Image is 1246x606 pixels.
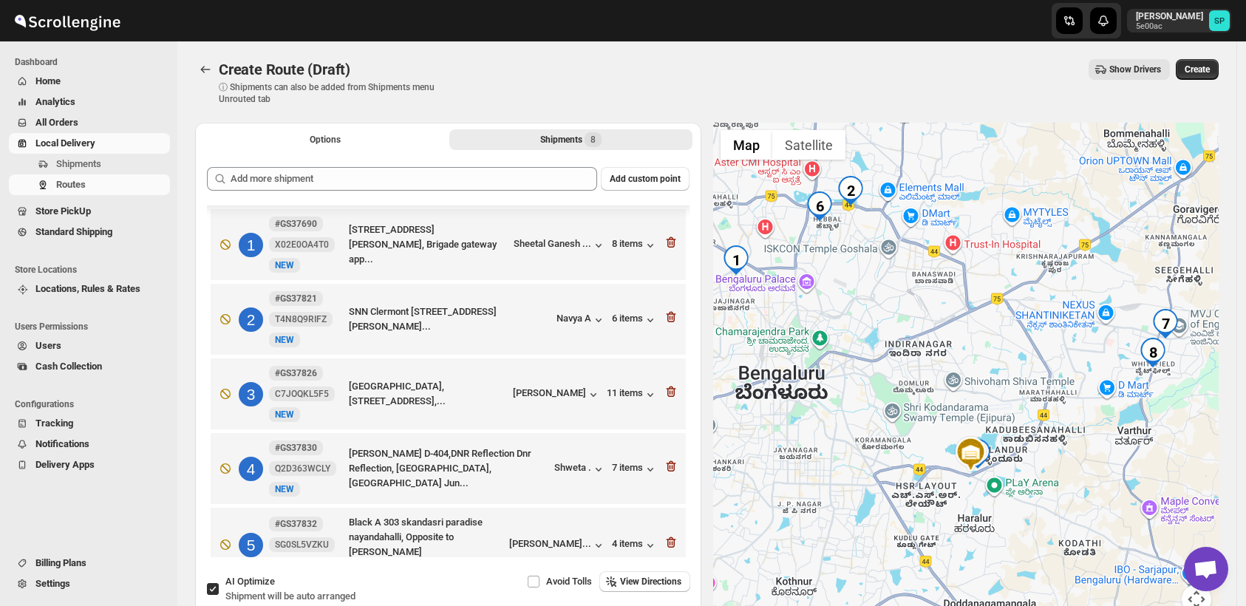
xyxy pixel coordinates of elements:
[9,553,170,573] button: Billing Plans
[275,539,329,551] span: SG0SL5VZKU
[1184,547,1228,591] div: Open chat
[514,238,606,253] button: Sheetal Ganesh ...
[15,56,170,68] span: Dashboard
[56,158,101,169] span: Shipments
[12,2,123,39] img: ScrollEngine
[275,484,294,494] span: NEW
[35,459,95,470] span: Delivery Apps
[349,304,551,334] div: SNN Clermont [STREET_ADDRESS][PERSON_NAME]...
[546,576,592,587] span: Avoid Tolls
[9,71,170,92] button: Home
[35,205,91,217] span: Store PickUp
[607,387,658,402] button: 11 items
[1176,59,1219,80] button: Create
[9,573,170,594] button: Settings
[275,409,294,420] span: NEW
[610,173,681,185] span: Add custom point
[721,130,772,160] button: Show street map
[35,438,89,449] span: Notifications
[9,434,170,454] button: Notifications
[1138,338,1168,367] div: 8
[239,307,263,332] div: 2
[9,413,170,434] button: Tracking
[612,462,658,477] button: 7 items
[275,463,330,474] span: Q2D363WCLY
[349,515,503,574] div: Black A 303 skandasri paradise nayandahalli, Opposite to [PERSON_NAME][GEOGRAPHIC_DATA]...
[1136,10,1203,22] p: [PERSON_NAME]
[1089,59,1170,80] button: Show Drivers
[612,238,658,253] button: 8 items
[56,179,86,190] span: Routes
[239,457,263,481] div: 4
[35,578,70,589] span: Settings
[15,321,170,333] span: Users Permissions
[275,519,317,529] b: #GS37832
[9,154,170,174] button: Shipments
[239,233,263,257] div: 1
[805,191,834,221] div: 6
[15,264,170,276] span: Store Locations
[35,96,75,107] span: Analytics
[275,443,317,453] b: #GS37830
[225,576,275,587] span: AI Optimize
[9,174,170,195] button: Routes
[540,132,602,147] div: Shipments
[231,167,597,191] input: Add more shipment
[275,368,317,378] b: #GS37826
[509,538,606,553] button: [PERSON_NAME]...
[225,590,355,602] span: Shipment will be auto arranged
[1209,10,1230,31] span: Sulakshana Pundle
[612,538,658,553] div: 4 items
[275,260,294,270] span: NEW
[35,226,112,237] span: Standard Shipping
[599,571,690,592] button: View Directions
[275,335,294,345] span: NEW
[310,134,341,146] span: Options
[35,75,61,86] span: Home
[275,239,329,251] span: X02E0OA4T0
[836,176,865,205] div: 2
[556,313,606,327] button: Navya A
[275,388,329,400] span: C7JOQKL5F5
[554,462,606,477] button: Shweta .
[1151,309,1180,338] div: 7
[35,340,61,351] span: Users
[349,446,548,491] div: [PERSON_NAME] D-404,DNR Reflection Dnr Reflection, [GEOGRAPHIC_DATA], [GEOGRAPHIC_DATA] Jun...
[601,167,690,191] button: Add custom point
[195,59,216,80] button: Routes
[35,418,73,429] span: Tracking
[204,129,446,150] button: All Route Options
[349,222,508,267] div: [STREET_ADDRESS][PERSON_NAME], Brigade gateway app...
[219,81,452,105] p: ⓘ Shipments can also be added from Shipments menu Unrouted tab
[9,454,170,475] button: Delivery Apps
[15,398,170,410] span: Configurations
[35,361,102,372] span: Cash Collection
[9,279,170,299] button: Locations, Rules & Rates
[35,137,95,149] span: Local Delivery
[1214,16,1225,26] text: SP
[349,379,507,409] div: [GEOGRAPHIC_DATA], [STREET_ADDRESS],...
[590,134,596,146] span: 8
[772,130,845,160] button: Show satellite imagery
[1127,9,1231,33] button: User menu
[9,92,170,112] button: Analytics
[275,313,327,325] span: T4N8Q9RIFZ
[9,356,170,377] button: Cash Collection
[35,557,86,568] span: Billing Plans
[1136,22,1203,31] p: 5e00ac
[9,112,170,133] button: All Orders
[513,387,601,402] button: [PERSON_NAME]
[963,439,993,469] div: 4
[509,538,591,549] div: [PERSON_NAME]...
[275,293,317,304] b: #GS37821
[514,238,591,249] div: Sheetal Ganesh ...
[721,245,751,275] div: 1
[35,283,140,294] span: Locations, Rules & Rates
[35,117,78,128] span: All Orders
[449,129,692,150] button: Selected Shipments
